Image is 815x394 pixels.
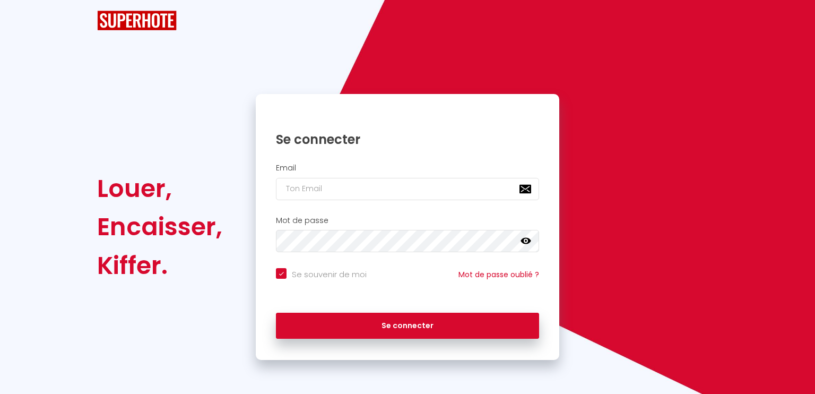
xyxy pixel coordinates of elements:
[276,313,539,339] button: Se connecter
[458,269,539,280] a: Mot de passe oublié ?
[97,246,222,285] div: Kiffer.
[97,208,222,246] div: Encaisser,
[276,164,539,173] h2: Email
[276,216,539,225] h2: Mot de passe
[276,131,539,148] h1: Se connecter
[97,11,177,30] img: SuperHote logo
[276,178,539,200] input: Ton Email
[97,169,222,208] div: Louer,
